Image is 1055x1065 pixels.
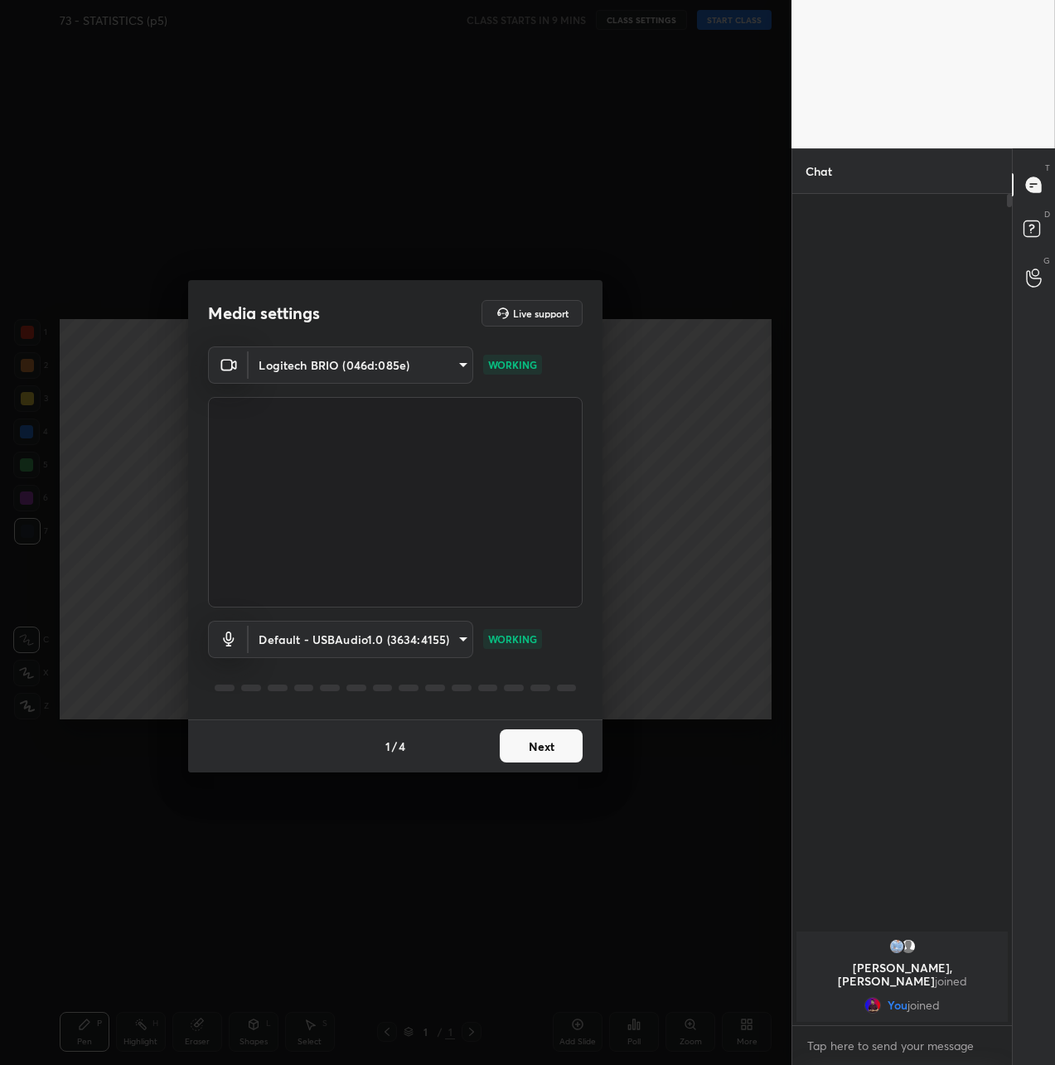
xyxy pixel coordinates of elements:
[385,738,390,755] h4: 1
[1044,208,1050,220] p: D
[1045,162,1050,174] p: T
[806,961,998,988] p: [PERSON_NAME], [PERSON_NAME]
[392,738,397,755] h4: /
[888,938,904,955] img: 06be1f7fc4c94f5c91d12bec23343889.jpg
[934,973,966,989] span: joined
[907,999,940,1012] span: joined
[249,346,473,384] div: Logitech BRIO (046d:085e)
[488,632,537,646] p: WORKING
[1043,254,1050,267] p: G
[488,357,537,372] p: WORKING
[888,999,907,1012] span: You
[792,149,845,193] p: Chat
[249,621,473,658] div: Logitech BRIO (046d:085e)
[399,738,405,755] h4: 4
[513,308,569,318] h5: Live support
[899,938,916,955] img: default.png
[208,303,320,324] h2: Media settings
[864,997,881,1014] img: 688b4486b4ee450a8cb9bbcd57de3176.jpg
[500,729,583,762] button: Next
[792,928,1012,1025] div: grid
